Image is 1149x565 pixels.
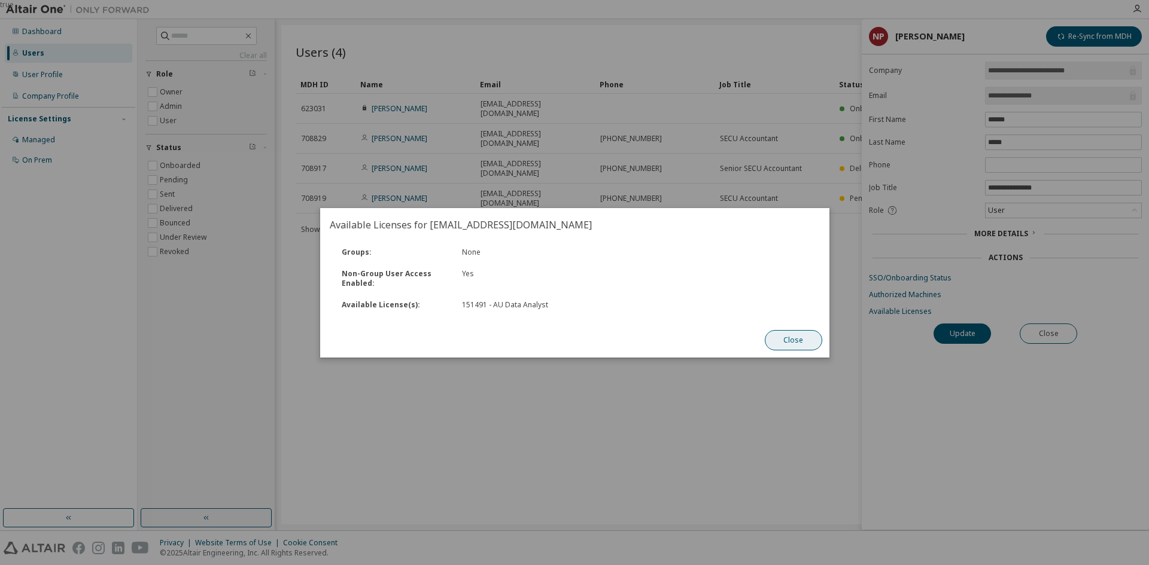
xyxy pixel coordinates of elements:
[454,248,634,257] div: None
[320,208,829,242] h2: Available Licenses for [EMAIL_ADDRESS][DOMAIN_NAME]
[461,300,627,310] div: 151491 - AU Data Analyst
[335,300,455,310] div: Available License(s) :
[335,269,455,288] div: Non-Group User Access Enabled :
[454,269,634,288] div: Yes
[764,330,822,350] button: Close
[335,248,455,257] div: Groups :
